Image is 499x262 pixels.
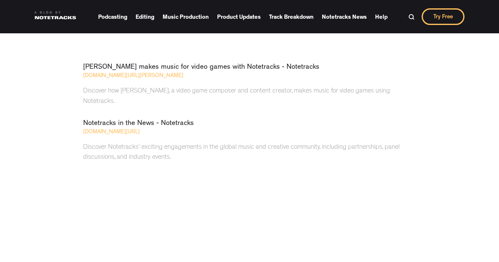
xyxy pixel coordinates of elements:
a: Notetracks in the News - Notetracks [83,120,194,127]
a: Editing [136,11,154,23]
a: Try Free [422,8,464,25]
div: [DOMAIN_NAME][URL] [83,128,401,136]
div: [DOMAIN_NAME][URL][PERSON_NAME] [83,72,401,80]
a: [PERSON_NAME] makes music for video games with Notetracks - Notetracks [83,64,319,71]
p: Discover how [PERSON_NAME], a video game composer and content creator, makes music for video game... [83,86,401,107]
a: Notetracks News [322,11,367,23]
a: Music Production [163,11,209,23]
a: Podcasting [98,11,127,23]
img: Search Bar [408,14,415,20]
a: Product Updates [217,11,261,23]
a: Track Breakdown [269,11,314,23]
p: Discover Notetracks' exciting engagements in the global music and creative community, including p... [83,142,401,163]
a: Help [375,11,388,23]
